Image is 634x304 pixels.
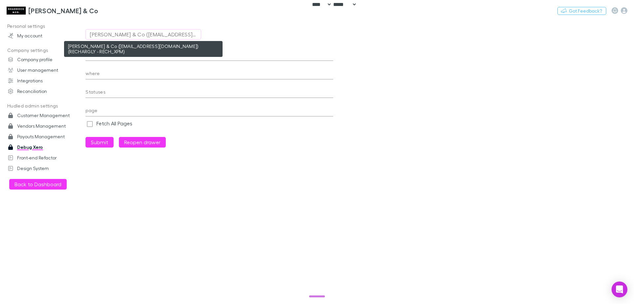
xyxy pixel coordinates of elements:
[612,282,627,297] div: Open Intercom Messenger
[3,3,102,19] a: [PERSON_NAME] & Co
[86,45,100,50] label: endpoint
[1,102,89,110] p: Hudled admin settings
[1,54,89,65] a: Company profile
[28,7,98,15] h3: [PERSON_NAME] & Co
[9,179,67,190] button: Back to Dashboard
[1,86,89,97] a: Reconciliation
[1,65,89,75] a: User management
[1,46,89,55] p: Company settings
[7,7,26,15] img: Shaddock & Co's Logo
[1,152,89,163] a: Front-end Refactor
[119,137,166,148] button: Reopen drawer
[1,142,89,152] a: Debug Xero
[1,121,89,131] a: Vendors Management
[96,119,132,127] label: Fetch All Pages
[1,131,89,142] a: Payouts Management
[1,22,89,30] p: Personal settings
[1,30,89,41] a: My account
[86,137,114,148] button: Submit
[557,7,606,15] button: Got Feedback?
[1,75,89,86] a: Integrations
[1,110,89,121] a: Customer Management
[1,163,89,174] a: Design System
[90,30,197,38] div: [PERSON_NAME] & Co ([EMAIL_ADDRESS][DOMAIN_NAME]) (RECHARGLY - RECH_XPM)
